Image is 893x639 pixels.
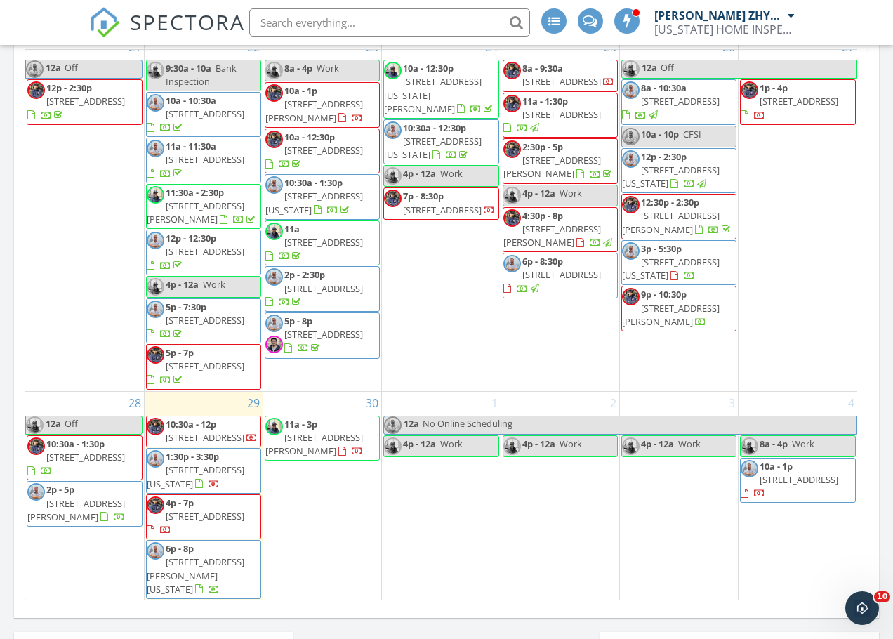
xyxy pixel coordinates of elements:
span: [STREET_ADDRESS] [284,144,363,157]
span: 4p - 12a [403,437,436,450]
a: 1p - 4p [STREET_ADDRESS] [741,81,838,121]
td: Go to September 29, 2025 [144,391,263,600]
span: [STREET_ADDRESS][PERSON_NAME] [147,199,244,225]
span: Work [203,278,225,291]
span: 9:30a - 10a [166,62,211,74]
img: img_58301.jpg [147,94,164,112]
span: [STREET_ADDRESS] [166,153,244,166]
a: 10:30a - 12:30p [STREET_ADDRESS][US_STATE] [384,121,482,161]
span: [STREET_ADDRESS] [46,95,125,107]
img: img_1465.jpg [384,190,402,207]
a: 8a - 9:30a [STREET_ADDRESS] [522,62,614,88]
a: 8a - 10:30a [STREET_ADDRESS] [622,81,720,121]
a: 12p - 2:30p [STREET_ADDRESS] [27,79,143,125]
span: Bank Inspection [166,62,237,88]
a: 2p - 2:30p [STREET_ADDRESS] [265,266,380,312]
img: img_58301.jpg [27,483,45,501]
a: 1p - 4p [STREET_ADDRESS] [740,79,856,125]
a: 12p - 2:30p [STREET_ADDRESS][US_STATE] [622,150,720,190]
span: Work [792,437,814,450]
img: img_31691.jpg [26,416,44,434]
span: 4p - 12a [403,167,436,180]
a: 1:30p - 3:30p [STREET_ADDRESS][US_STATE] [146,448,261,494]
img: img_31691.jpg [147,278,164,296]
span: [STREET_ADDRESS] [403,204,482,216]
a: 12p - 2:30p [STREET_ADDRESS][US_STATE] [621,148,736,194]
a: 10a - 10:30a [STREET_ADDRESS] [146,92,261,138]
a: SPECTORA [89,19,245,48]
span: 5p - 7:30p [166,301,206,313]
img: img_1465.jpg [265,131,283,148]
span: [STREET_ADDRESS] [522,108,601,121]
span: 10a - 1p [760,460,793,473]
img: img_58301.jpg [622,81,640,99]
span: [STREET_ADDRESS][PERSON_NAME] [622,302,720,328]
span: [STREET_ADDRESS][PERSON_NAME] [503,223,601,249]
a: 5p - 7:30p [STREET_ADDRESS] [146,298,261,344]
img: img_58301.jpg [741,460,758,477]
img: img_1465.jpg [503,95,521,112]
span: [STREET_ADDRESS][PERSON_NAME] [265,431,363,457]
a: 12:30p - 2:30p [STREET_ADDRESS][PERSON_NAME] [621,194,736,239]
img: img_31691.jpg [503,187,521,204]
a: 11:30a - 2:30p [STREET_ADDRESS][PERSON_NAME] [147,186,258,225]
span: 10a - 12:30p [284,131,335,143]
span: [STREET_ADDRESS][US_STATE] [622,256,720,282]
span: 3p - 5:30p [641,242,682,255]
a: 8a - 9:30a [STREET_ADDRESS] [503,60,618,91]
img: img_58301.jpg [384,416,402,434]
span: 2p - 2:30p [284,268,325,281]
a: 10:30a - 12:30p [STREET_ADDRESS][US_STATE] [383,119,498,165]
a: 11a [STREET_ADDRESS] [265,220,380,266]
span: 11a [284,223,300,235]
span: Off [661,61,674,74]
span: 9p - 10:30p [641,288,687,301]
a: 10a - 10:30a [STREET_ADDRESS] [147,94,244,133]
img: img_31691.jpg [147,62,164,79]
span: [STREET_ADDRESS][PERSON_NAME] [265,98,363,124]
a: 11a - 3p [STREET_ADDRESS][PERSON_NAME] [265,416,380,461]
a: 5p - 8p [STREET_ADDRESS] [265,312,380,359]
span: [STREET_ADDRESS][US_STATE] [147,463,244,489]
span: [STREET_ADDRESS] [166,314,244,327]
img: img_1465.jpg [622,196,640,213]
img: img_1465.jpg [27,81,45,99]
img: img_1465.jpg [147,418,164,435]
a: 5p - 7:30p [STREET_ADDRESS] [147,301,244,340]
span: 12p - 12:30p [166,232,216,244]
td: Go to October 2, 2025 [501,391,619,600]
img: img_58301.jpg [622,128,640,145]
img: img_58301.jpg [147,232,164,249]
td: Go to September 30, 2025 [263,391,382,600]
a: 7p - 8:30p [STREET_ADDRESS] [383,187,498,219]
span: 12a [403,416,420,434]
a: 11a - 11:30a [STREET_ADDRESS] [147,140,244,179]
img: img_31691.jpg [384,167,402,185]
a: 10a - 12:30p [STREET_ADDRESS] [265,131,363,170]
td: Go to October 4, 2025 [739,391,857,600]
span: Work [317,62,339,74]
a: 10a - 12:30p [STREET_ADDRESS][US_STATE][PERSON_NAME] [384,62,495,115]
img: img_58301.jpg [265,315,283,332]
span: Off [65,61,78,74]
td: Go to September 27, 2025 [739,36,857,392]
a: 4p - 7p [STREET_ADDRESS] [146,494,261,540]
img: img_1465.jpg [27,437,45,455]
a: 12p - 2:30p [STREET_ADDRESS] [27,81,125,121]
input: Search everything... [249,8,530,37]
img: img_31691.jpg [741,437,758,455]
td: Go to September 22, 2025 [144,36,263,392]
a: Go to September 29, 2025 [244,392,263,414]
span: 4p - 12a [522,187,555,199]
span: 4p - 12a [641,437,674,450]
span: [STREET_ADDRESS] [166,360,244,372]
span: [STREET_ADDRESS] [46,451,125,463]
span: 11a - 1:30p [522,95,568,107]
span: 8a - 4p [284,62,312,74]
a: 6p - 8:30p [STREET_ADDRESS] [503,253,618,298]
img: img_31691.jpg [384,437,402,455]
span: 10a - 10:30a [166,94,216,107]
span: [STREET_ADDRESS] [522,75,601,88]
span: 10 [874,591,890,602]
img: img_58301.jpg [26,60,44,78]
